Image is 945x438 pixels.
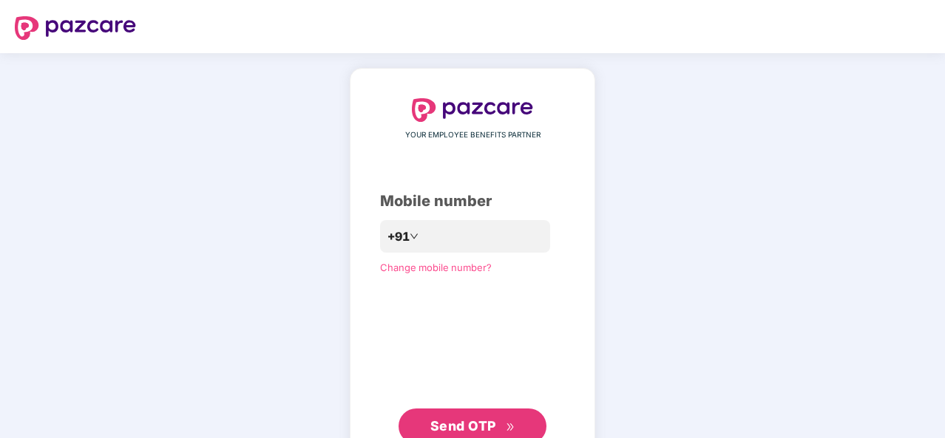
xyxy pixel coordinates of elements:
span: double-right [506,422,515,432]
img: logo [412,98,533,122]
a: Change mobile number? [380,261,492,273]
span: down [410,232,419,241]
span: +91 [387,227,410,246]
span: Send OTP [430,418,496,434]
img: logo [15,16,136,40]
span: YOUR EMPLOYEE BENEFITS PARTNER [405,129,541,141]
div: Mobile number [380,190,565,213]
